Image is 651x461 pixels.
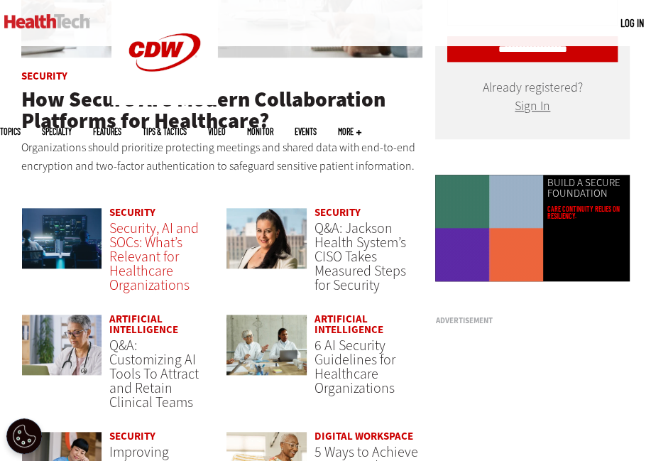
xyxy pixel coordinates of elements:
[143,127,187,136] a: Tips & Tactics
[21,139,422,175] p: Organizations should prioritize protecting meetings and shared data with end-to-end encryption an...
[93,127,121,136] a: Features
[314,429,413,443] a: Digital Workspace
[226,207,307,283] a: Connie Barrera
[620,16,644,31] div: User menu
[111,94,218,109] a: CDW
[21,314,102,376] img: doctor on laptop
[109,205,155,219] a: Security
[6,418,42,454] button: Open Preferences
[620,16,644,29] a: Log in
[21,314,102,389] a: doctor on laptop
[314,336,395,398] a: 6 AI Security Guidelines for Healthcare Organizations
[226,207,307,269] img: Connie Barrera
[4,14,90,28] img: Home
[435,317,630,325] h3: Advertisement
[435,175,543,283] img: Colorful animated shapes
[447,83,618,111] div: Already registered?
[338,127,361,136] span: More
[547,178,626,199] a: BUILD A SECURE FOUNDATION
[109,336,199,412] a: Q&A: Customizing AI Tools To Attract and Retain Clinical Teams
[208,127,226,136] a: Video
[42,127,72,136] span: Specialty
[226,314,307,389] a: Doctors meeting in the office
[314,312,383,337] a: Artificial Intelligence
[21,207,102,269] img: security team in high-tech computer room
[247,127,273,136] a: MonITor
[314,219,406,295] a: Q&A: Jackson Health System’s CISO Takes Measured Steps for Security
[21,207,102,283] a: security team in high-tech computer room
[6,418,42,454] div: Cookie Settings
[109,312,178,337] a: Artificial Intelligence
[547,205,626,219] a: Care continuity relies on resiliency.
[295,127,317,136] a: Events
[109,219,199,295] a: Security, AI and SOCs: What’s Relevant for Healthcare Organizations
[109,429,155,443] a: Security
[314,205,361,219] a: Security
[226,314,307,376] img: Doctors meeting in the office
